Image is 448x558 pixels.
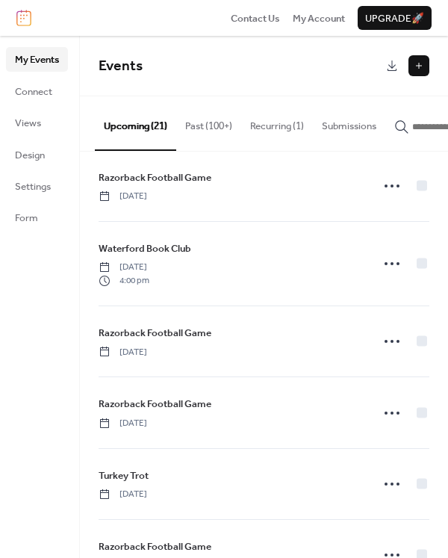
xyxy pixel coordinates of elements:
[99,468,149,484] a: Turkey Trot
[99,52,143,80] span: Events
[293,11,345,26] span: My Account
[6,79,68,103] a: Connect
[99,241,191,257] a: Waterford Book Club
[99,396,211,412] a: Razorback Football Game
[358,6,432,30] button: Upgrade🚀
[15,179,51,194] span: Settings
[99,488,147,501] span: [DATE]
[231,11,280,26] span: Contact Us
[6,111,68,134] a: Views
[365,11,424,26] span: Upgrade 🚀
[99,241,191,256] span: Waterford Book Club
[99,326,211,341] span: Razorback Football Game
[6,47,68,71] a: My Events
[99,417,147,430] span: [DATE]
[6,205,68,229] a: Form
[99,397,211,412] span: Razorback Football Game
[231,10,280,25] a: Contact Us
[99,325,211,341] a: Razorback Football Game
[99,170,211,185] span: Razorback Football Game
[99,346,147,359] span: [DATE]
[99,170,211,186] a: Razorback Football Game
[16,10,31,26] img: logo
[313,96,385,149] button: Submissions
[15,116,41,131] span: Views
[15,148,45,163] span: Design
[6,143,68,167] a: Design
[15,52,59,67] span: My Events
[99,539,211,555] a: Razorback Football Game
[95,96,176,150] button: Upcoming (21)
[293,10,345,25] a: My Account
[99,468,149,483] span: Turkey Trot
[15,211,38,226] span: Form
[99,274,149,288] span: 4:00 pm
[176,96,241,149] button: Past (100+)
[241,96,313,149] button: Recurring (1)
[6,174,68,198] a: Settings
[99,539,211,554] span: Razorback Football Game
[15,84,52,99] span: Connect
[99,190,147,203] span: [DATE]
[99,261,149,274] span: [DATE]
